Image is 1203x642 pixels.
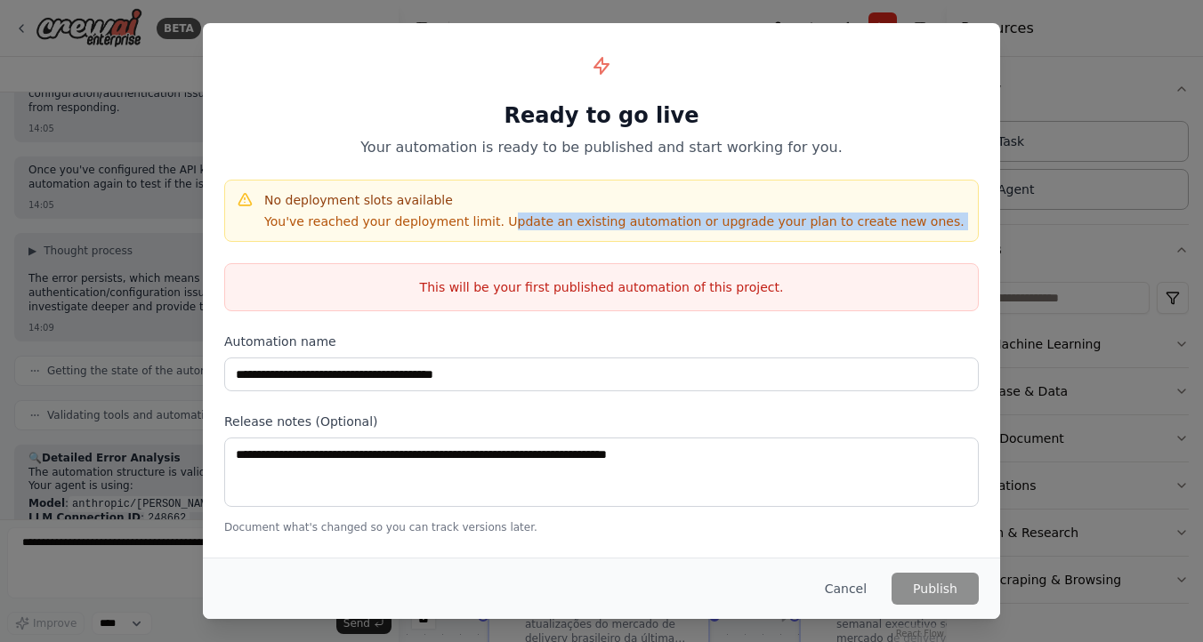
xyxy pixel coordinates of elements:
button: Publish [892,573,979,605]
p: Your automation is ready to be published and start working for you. [224,137,979,158]
label: Release notes (Optional) [224,413,979,430]
h1: Ready to go live [224,101,979,130]
p: You've reached your deployment limit. Update an existing automation or upgrade your plan to creat... [264,213,965,230]
label: Automation name [224,333,979,350]
button: Cancel [811,573,881,605]
p: This will be your first published automation of this project. [225,278,978,296]
p: Document what's changed so you can track versions later. [224,520,979,534]
h4: No deployment slots available [264,191,965,209]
